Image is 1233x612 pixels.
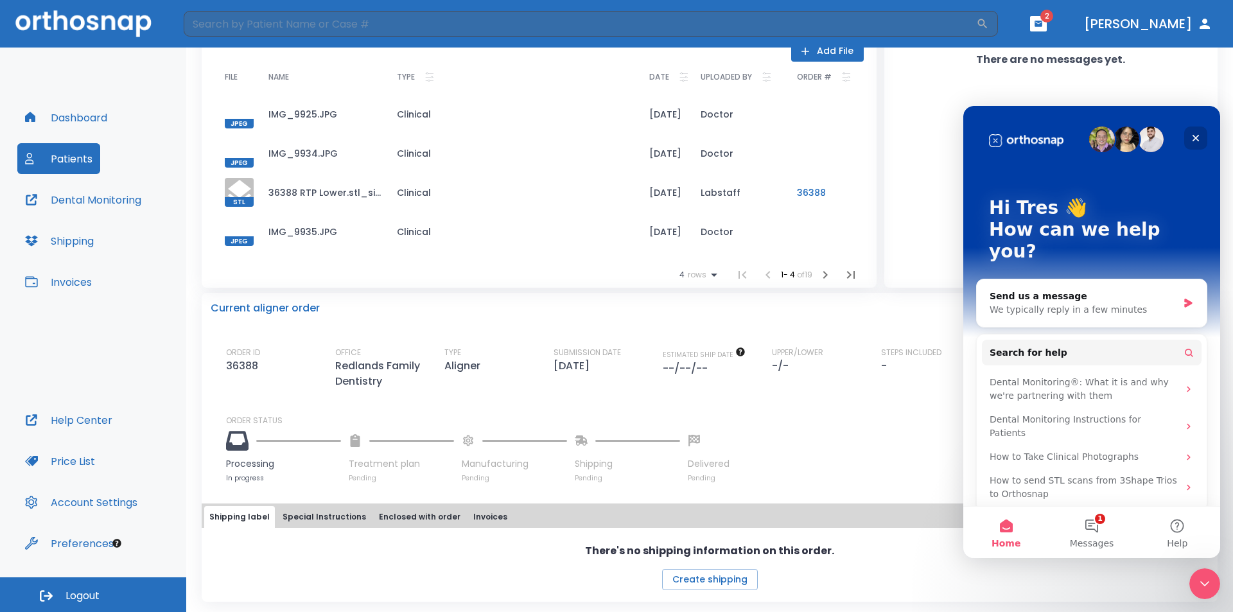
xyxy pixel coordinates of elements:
[387,94,639,134] td: Clinical
[226,347,260,358] p: ORDER ID
[258,134,387,173] td: IMG_9934.JPG
[772,347,823,358] p: UPPER/LOWER
[204,506,1215,528] div: tabs
[258,173,387,212] td: 36388 RTP Lower.stl_simplified.stl
[679,270,685,279] span: 4
[268,73,289,81] span: NAME
[226,457,341,471] p: Processing
[226,473,341,483] p: In progress
[226,415,1209,426] p: ORDER STATUS
[444,358,485,374] p: Aligner
[791,40,864,62] button: Add File
[349,457,454,471] p: Treatment plan
[585,543,834,559] p: There's no shipping information on this order.
[258,94,387,134] td: IMG_9925.JPG
[17,487,145,518] button: Account Settings
[225,197,254,207] span: STL
[649,69,669,85] p: DATE
[444,347,461,358] p: TYPE
[15,10,152,37] img: Orthosnap
[17,528,121,559] button: Preferences
[690,134,787,173] td: Doctor
[781,269,797,280] span: 1 - 4
[688,473,730,483] p: Pending
[66,589,100,603] span: Logout
[17,184,149,215] button: Dental Monitoring
[554,358,595,374] p: [DATE]
[701,69,752,85] p: UPLOADED BY
[639,94,690,134] td: [DATE]
[211,301,320,316] p: Current aligner order
[688,457,730,471] p: Delivered
[639,173,690,212] td: [DATE]
[881,358,887,374] p: -
[277,506,371,528] button: Special Instructions
[1079,12,1218,35] button: [PERSON_NAME]
[225,158,254,168] span: JPEG
[690,212,787,251] td: Doctor
[787,173,864,212] td: 36388
[17,225,101,256] a: Shipping
[462,457,567,471] p: Manufacturing
[335,358,444,389] p: Redlands Family Dentistry
[226,358,263,374] p: 36388
[17,446,103,476] button: Price List
[349,473,454,483] p: Pending
[772,358,794,374] p: -/-
[1189,568,1220,599] iframe: Intercom live chat
[397,69,415,85] p: TYPE
[881,347,941,358] p: STEPS INCLUDED
[663,361,713,376] p: --/--/--
[17,267,100,297] button: Invoices
[17,143,100,174] button: Patients
[685,270,706,279] span: rows
[17,405,120,435] button: Help Center
[111,538,123,549] div: Tooltip anchor
[225,236,254,246] span: JPEG
[17,102,115,133] button: Dashboard
[690,173,787,212] td: Labstaff
[374,506,466,528] button: Enclosed with order
[387,134,639,173] td: Clinical
[468,506,512,528] button: Invoices
[387,173,639,212] td: Clinical
[184,11,976,37] input: Search by Patient Name or Case #
[387,212,639,251] td: Clinical
[554,347,621,358] p: SUBMISSION DATE
[690,94,787,134] td: Doctor
[639,134,690,173] td: [DATE]
[575,473,680,483] p: Pending
[462,473,567,483] p: Pending
[1040,10,1053,22] span: 2
[335,347,361,358] p: OFFICE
